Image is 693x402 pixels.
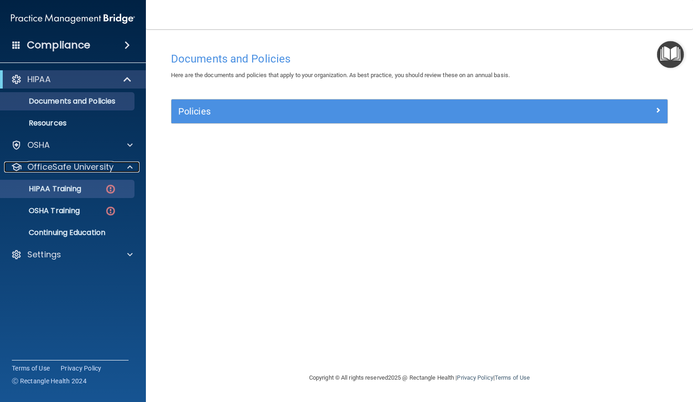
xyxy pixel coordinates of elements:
[27,162,114,172] p: OfficeSafe University
[171,72,510,78] span: Here are the documents and policies that apply to your organization. As best practice, you should...
[11,74,132,85] a: HIPAA
[11,162,133,172] a: OfficeSafe University
[6,119,130,128] p: Resources
[61,364,102,373] a: Privacy Policy
[178,106,537,116] h5: Policies
[457,374,493,381] a: Privacy Policy
[6,184,81,193] p: HIPAA Training
[657,41,684,68] button: Open Resource Center
[27,39,90,52] h4: Compliance
[253,363,586,392] div: Copyright © All rights reserved 2025 @ Rectangle Health | |
[178,104,661,119] a: Policies
[12,364,50,373] a: Terms of Use
[12,376,87,386] span: Ⓒ Rectangle Health 2024
[6,228,130,237] p: Continuing Education
[27,74,51,85] p: HIPAA
[27,140,50,151] p: OSHA
[105,205,116,217] img: danger-circle.6113f641.png
[11,249,133,260] a: Settings
[495,374,530,381] a: Terms of Use
[6,206,80,215] p: OSHA Training
[11,140,133,151] a: OSHA
[27,249,61,260] p: Settings
[171,53,668,65] h4: Documents and Policies
[105,183,116,195] img: danger-circle.6113f641.png
[11,10,135,28] img: PMB logo
[6,97,130,106] p: Documents and Policies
